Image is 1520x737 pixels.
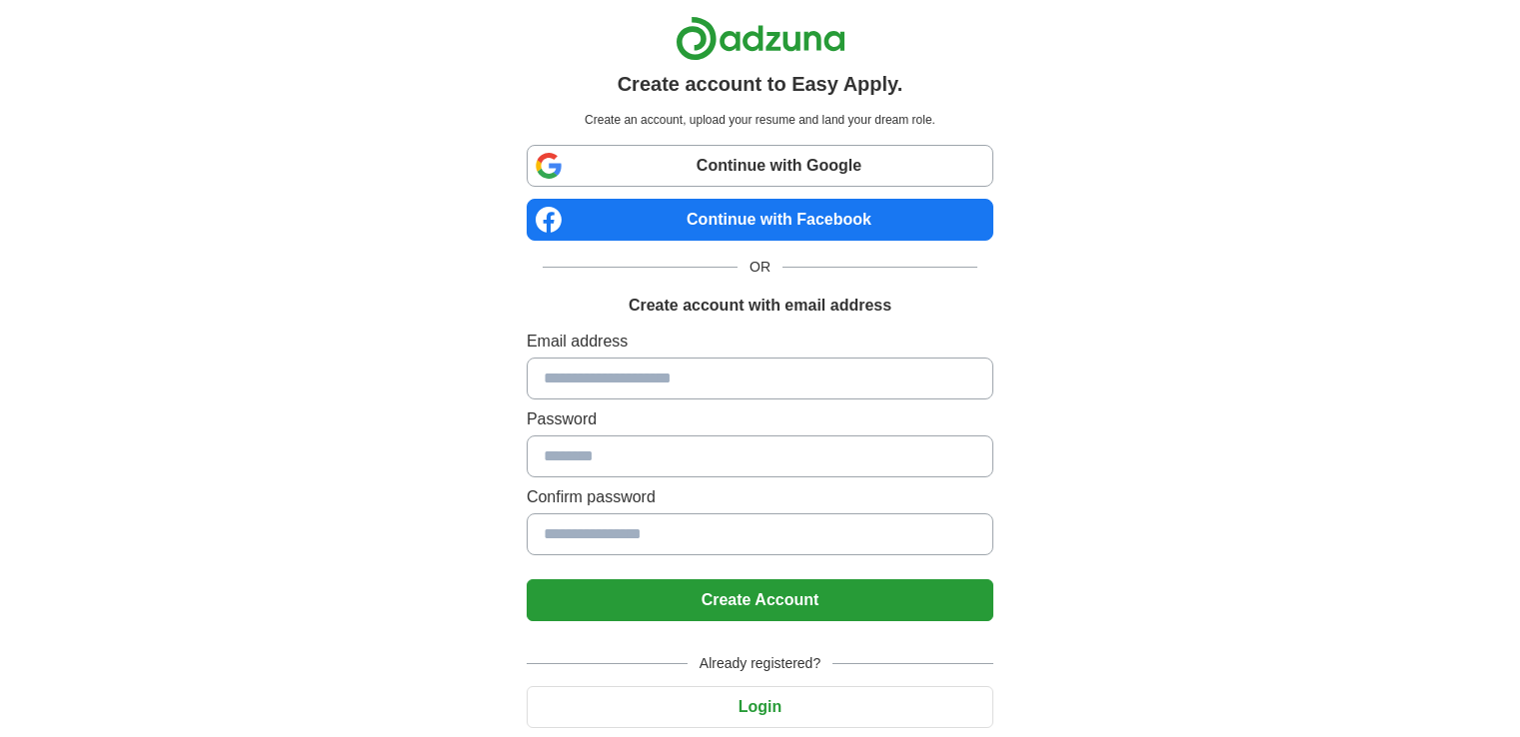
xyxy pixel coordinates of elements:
[527,485,993,509] label: Confirm password
[738,257,782,278] span: OR
[618,69,903,99] h1: Create account to Easy Apply.
[527,698,993,715] a: Login
[527,330,993,354] label: Email address
[527,407,993,431] label: Password
[527,199,993,241] a: Continue with Facebook
[629,294,891,318] h1: Create account with email address
[688,653,832,674] span: Already registered?
[531,111,989,129] p: Create an account, upload your resume and land your dream role.
[676,16,845,61] img: Adzuna logo
[527,686,993,728] button: Login
[527,579,993,621] button: Create Account
[527,145,993,187] a: Continue with Google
